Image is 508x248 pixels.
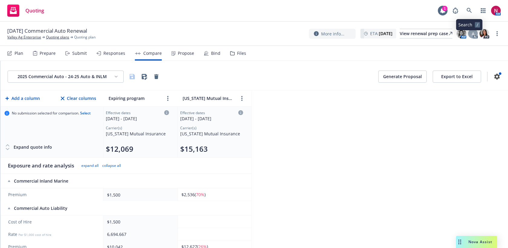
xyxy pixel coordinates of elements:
button: Expand quote info [5,141,52,153]
a: Valley Ag Enterprise [7,35,41,40]
button: Clear columns [60,92,97,104]
div: Total premium (click to edit billing info) [106,144,169,154]
div: Propose [178,51,194,56]
button: More info... [309,29,356,39]
a: more [164,95,171,102]
span: Premium [8,192,97,198]
div: Click to edit column carrier quote details [180,110,243,122]
span: No submission selected for comparison. [12,111,91,116]
div: $1,500 [107,219,171,225]
div: Carrier(s) [180,125,243,131]
strong: [DATE] [379,31,392,36]
a: Switch app [477,5,489,17]
div: Prepare [40,51,56,56]
button: Generate Proposal [378,71,427,83]
div: 1 [442,6,448,11]
a: Quoting [5,2,47,19]
div: 2025 Commercial Auto - 24-25 Auto & INLM [13,74,111,80]
button: 2025 Commercial Auto - 24-25 Auto & INLM [8,71,124,83]
a: Report a Bug [449,5,461,17]
span: More info... [321,31,344,37]
button: collapse all [102,163,121,168]
div: [US_STATE] Mutual Insurance [180,131,243,137]
div: Effective dates [180,110,243,115]
button: $15,163 [180,144,208,154]
input: Oregon Mutual Insurance [181,94,236,103]
div: Files [237,51,246,56]
a: more [238,95,246,102]
div: [US_STATE] Mutual Insurance [106,131,169,137]
span: Per $1,000 cost of hire [18,233,51,237]
div: Effective dates [106,110,169,115]
div: Drag to move [456,236,464,248]
span: Nova Assist [468,239,492,244]
button: Export to Excel [433,71,481,83]
div: Plan [15,51,23,56]
img: photo [457,29,466,38]
div: Responses [103,51,125,56]
span: Quoting [25,8,44,13]
span: Cost of Hire [8,219,97,225]
img: photo [491,6,501,15]
span: Quoting plan [74,35,96,40]
div: Exposure and rate analysis [8,162,74,169]
span: ETA : [370,30,392,37]
div: Carrier(s) [106,125,169,131]
div: Total premium (click to edit billing info) [180,144,243,154]
img: photo [480,29,489,38]
a: more [493,30,501,37]
button: Nova Assist [456,236,497,248]
div: Commercial Inland Marine [8,178,97,184]
span: [DATE] Commercial Auto Renewal [7,27,87,35]
input: Expiring program [107,94,162,103]
div: [DATE] - [DATE] [106,115,169,122]
a: Search [463,5,475,17]
button: expand all [81,163,99,168]
div: 6,694.667 [107,231,171,237]
div: Compare [143,51,162,56]
button: $12,069 [106,144,133,154]
span: $2,536 ( ) [181,192,206,197]
span: 70% [196,192,204,197]
a: Quoting plans [46,35,69,40]
button: Add a column [4,92,41,104]
div: Commercial Auto Liability [8,205,97,211]
span: Rate [8,231,97,237]
div: Bind [211,51,220,56]
a: View renewal prep case [400,29,452,38]
div: [DATE] - [DATE] [180,115,243,122]
span: A [472,31,474,37]
div: Submit [72,51,87,56]
div: $1,500 [107,192,171,198]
